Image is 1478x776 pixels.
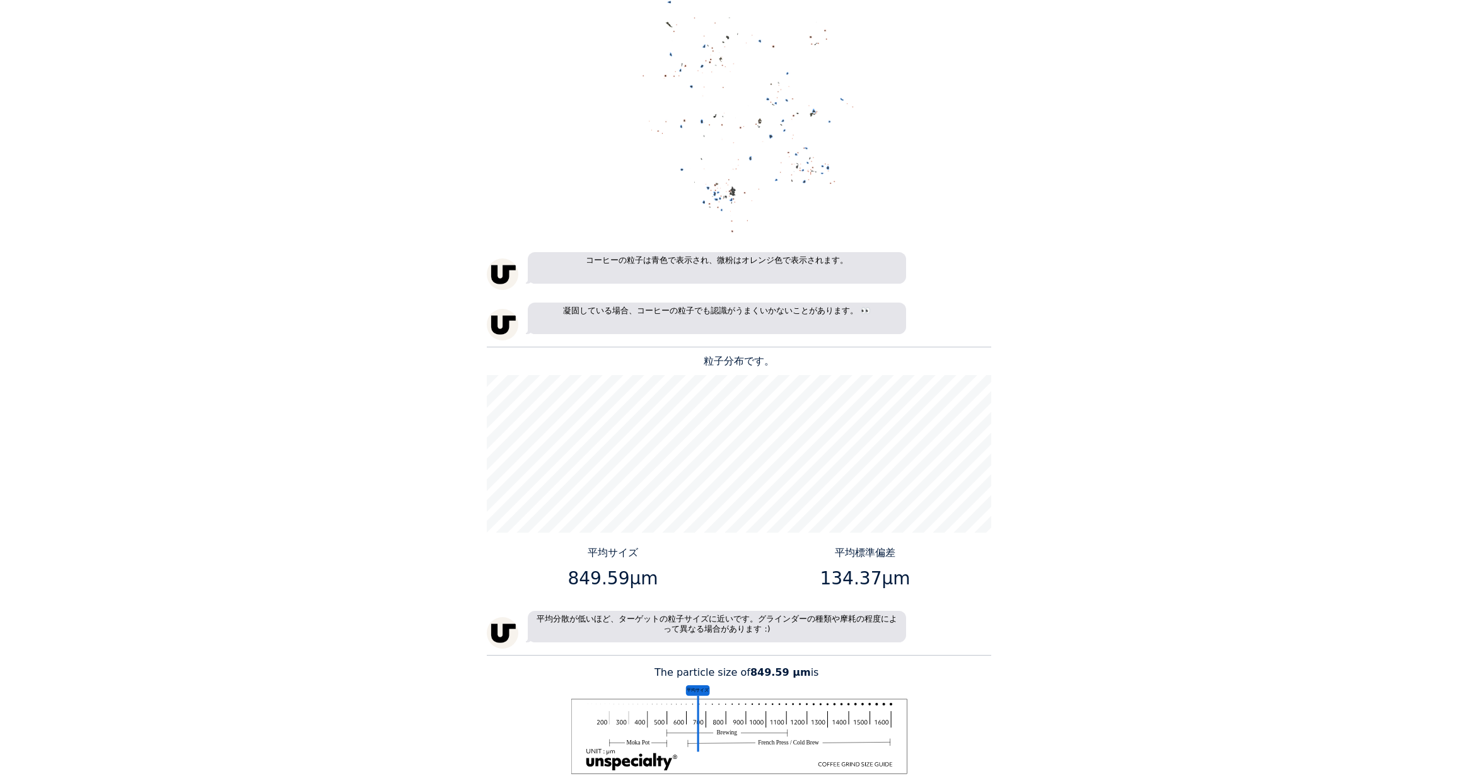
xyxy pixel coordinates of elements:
p: 849.59μm [492,565,735,592]
p: 粒子分布です。 [487,354,991,369]
p: 134.37μm [744,565,987,592]
img: unspecialty-logo [487,309,518,340]
p: 凝固している場合、コーヒーの粒子でも認識がうまくいかないことがあります。 👀 [528,303,906,334]
p: 平均サイズ [492,545,735,560]
tspan: 平均サイズ [687,687,709,693]
b: 849.59 μm [750,666,811,678]
img: unspecialty-logo [487,258,518,290]
p: コーヒーの粒子は青色で表示され、微粉はオレンジ色で表示されます。 [528,252,906,284]
p: 平均標準偏差 [744,545,987,560]
img: unspecialty-logo [487,617,518,649]
p: The particle size of is [487,665,991,680]
p: 平均分散が低いほど、ターゲットの粒子サイズに近いです。グラインダーの種類や摩耗の程度によって異なる場合があります :) [528,611,906,642]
